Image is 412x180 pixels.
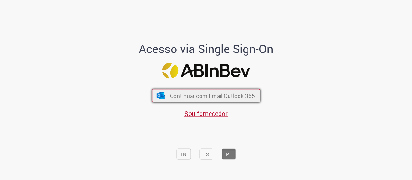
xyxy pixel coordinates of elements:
h1: Acesso via Single Sign-On [117,42,295,55]
button: PT [222,148,236,159]
button: EN [176,148,191,159]
span: Continuar com Email Outlook 365 [170,92,255,99]
button: ES [199,148,213,159]
img: Logo ABInBev [162,63,250,79]
img: ícone Azure/Microsoft 360 [156,92,165,99]
a: Sou fornecedor [184,109,228,118]
button: ícone Azure/Microsoft 360 Continuar com Email Outlook 365 [152,89,260,102]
